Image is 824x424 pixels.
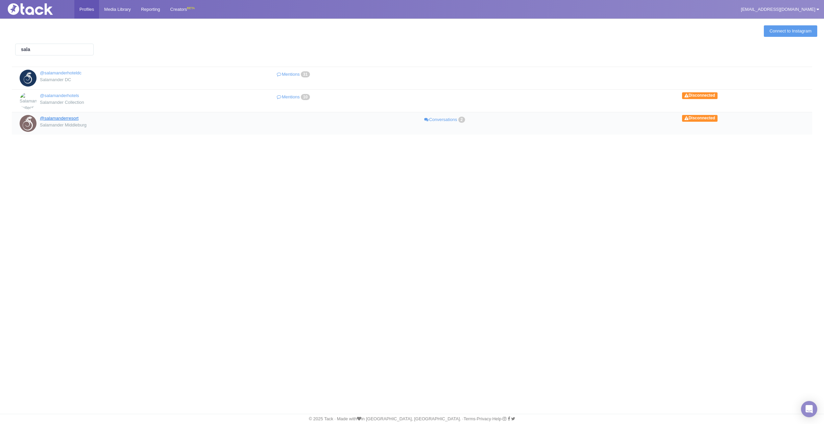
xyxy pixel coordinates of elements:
[15,44,94,55] input: Filter
[492,416,502,421] a: Help
[20,115,37,132] img: Salamander Middleburg
[682,92,718,99] span: Disconnected
[20,76,208,83] div: Salamander DC
[463,416,475,421] a: Terms
[477,416,491,421] a: Privacy
[218,70,369,79] a: Mentions31
[20,70,37,87] img: Salamander DC
[20,122,208,128] div: Salamander Middleburg
[12,57,812,67] th: : activate to sort column descending
[20,92,37,109] img: Salamander Collection
[187,5,195,12] div: BETA
[40,70,81,75] a: @salamanderhoteldc
[2,416,822,422] div: © 2025 Tack · Made with in [GEOGRAPHIC_DATA], [GEOGRAPHIC_DATA]. · · · ·
[764,25,817,37] a: Connect to Instagram
[682,115,718,122] span: Disconnected
[458,117,465,123] span: 2
[301,71,310,77] span: 31
[369,115,520,125] a: Conversations2
[40,116,78,121] a: @salamanderresort
[218,92,369,102] a: Mentions10
[301,94,310,100] span: 10
[40,93,79,98] a: @salamanderhotels
[801,401,817,417] div: Open Intercom Messenger
[20,99,208,106] div: Salamander Collection
[5,3,73,15] img: Tack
